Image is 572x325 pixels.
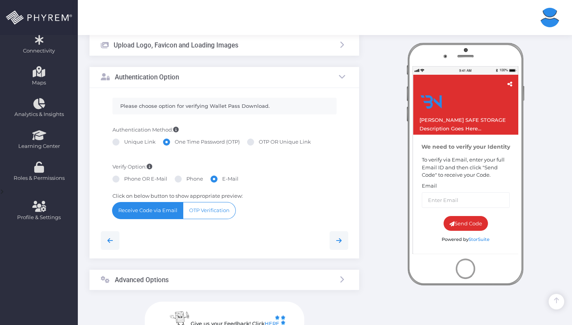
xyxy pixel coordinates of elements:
[17,214,61,221] span: Profile & Settings
[5,174,73,182] span: Roles & Permissions
[183,202,235,219] button: OTP Verification
[112,202,183,219] button: Receive Code via Email
[211,175,239,183] label: E-Mail
[175,175,203,183] label: Phone
[112,126,179,134] label: Authentication Method:
[112,202,236,219] div: ...
[247,138,311,146] label: OTP OR Unique Link
[5,111,73,118] span: Analytics & Insights
[112,163,152,171] label: Verify Option:
[5,47,73,55] span: Connectivity
[5,142,73,150] span: Learning Center
[115,73,179,81] h3: Authentication Option
[112,98,337,115] div: Please choose option for verifying Wallet Pass Download.
[112,138,156,146] label: Unique Link
[115,276,169,284] h3: Advanced Options
[163,138,240,146] label: One Time Password (OTP)
[112,192,243,200] label: Click on below button to show appropriate preview:
[114,41,239,49] h3: Upload Logo, Favicon and Loading Images
[112,175,167,183] label: Phone OR E-Mail
[32,79,46,87] span: Maps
